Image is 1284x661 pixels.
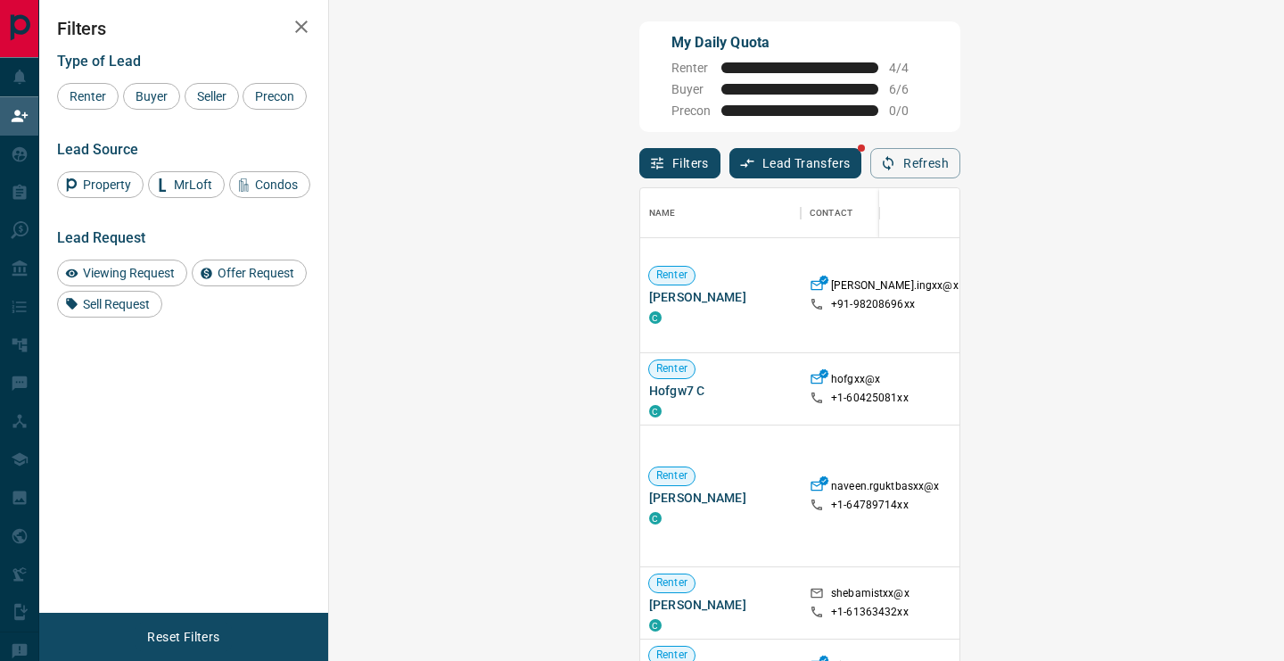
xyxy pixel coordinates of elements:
[639,148,720,178] button: Filters
[191,89,233,103] span: Seller
[671,61,711,75] span: Renter
[192,260,307,286] div: Offer Request
[57,83,119,110] div: Renter
[136,622,231,652] button: Reset Filters
[831,586,909,605] p: shebamistxx@x
[671,82,711,96] span: Buyer
[810,188,852,238] div: Contact
[831,391,909,406] p: +1- 60425081xx
[649,311,662,324] div: condos.ca
[671,103,711,118] span: Precon
[229,171,310,198] div: Condos
[123,83,180,110] div: Buyer
[649,512,662,525] div: condos.ca
[649,489,792,507] span: [PERSON_NAME]
[831,278,959,297] p: [PERSON_NAME].ingxx@x
[77,178,137,192] span: Property
[649,268,695,283] span: Renter
[640,188,801,238] div: Name
[889,82,928,96] span: 6 / 6
[649,405,662,417] div: condos.ca
[649,619,662,632] div: condos.ca
[831,479,939,498] p: naveen.rguktbasxx@x
[649,596,792,614] span: [PERSON_NAME]
[831,297,915,312] p: +91- 98208696xx
[57,291,162,318] div: Sell Request
[57,18,310,39] h2: Filters
[889,103,928,118] span: 0 / 0
[77,266,181,280] span: Viewing Request
[831,372,880,391] p: hofgxx@x
[57,260,187,286] div: Viewing Request
[243,83,307,110] div: Precon
[211,266,300,280] span: Offer Request
[57,229,145,246] span: Lead Request
[870,148,960,178] button: Refresh
[77,297,156,311] span: Sell Request
[249,178,304,192] span: Condos
[729,148,862,178] button: Lead Transfers
[831,498,909,513] p: +1- 64789714xx
[649,361,695,376] span: Renter
[671,32,928,54] p: My Daily Quota
[249,89,300,103] span: Precon
[649,188,676,238] div: Name
[148,171,225,198] div: MrLoft
[129,89,174,103] span: Buyer
[649,382,792,400] span: Hofgw7 C
[57,53,141,70] span: Type of Lead
[801,188,943,238] div: Contact
[168,178,218,192] span: MrLoft
[649,468,695,483] span: Renter
[185,83,239,110] div: Seller
[57,141,138,158] span: Lead Source
[831,605,909,620] p: +1- 61363432xx
[63,89,112,103] span: Renter
[649,575,695,591] span: Renter
[649,288,792,306] span: [PERSON_NAME]
[889,61,928,75] span: 4 / 4
[57,171,144,198] div: Property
